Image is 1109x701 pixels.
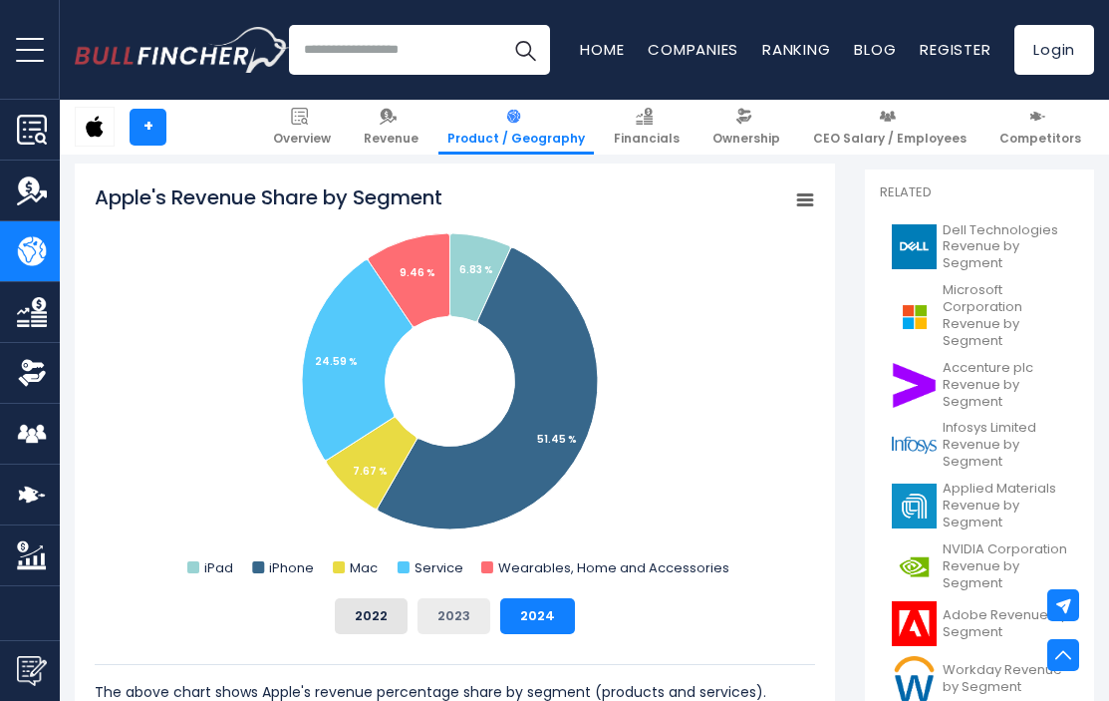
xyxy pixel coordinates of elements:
a: Competitors [990,100,1090,155]
span: Applied Materials Revenue by Segment [943,481,1067,531]
a: Microsoft Corporation Revenue by Segment [880,277,1079,355]
span: Competitors [999,131,1081,147]
button: Search [500,25,550,75]
a: Dell Technologies Revenue by Segment [880,217,1079,278]
svg: Apple's Revenue Share by Segment [95,183,815,582]
tspan: 24.59 % [315,354,358,369]
img: WDAY logo [892,656,937,701]
span: NVIDIA Corporation Revenue by Segment [943,541,1067,592]
button: 2024 [500,598,575,634]
tspan: 6.83 % [459,262,493,277]
text: iPad [204,558,233,577]
img: Ownership [17,358,47,388]
span: Dell Technologies Revenue by Segment [943,222,1067,273]
text: Service [415,558,463,577]
a: Ownership [703,100,789,155]
span: Product / Geography [447,131,585,147]
a: Login [1014,25,1094,75]
a: Ranking [762,39,830,60]
span: Adobe Revenue by Segment [943,607,1067,641]
button: 2023 [417,598,490,634]
text: iPhone [269,558,314,577]
span: Microsoft Corporation Revenue by Segment [943,282,1067,350]
span: Ownership [712,131,780,147]
img: AMAT logo [892,484,937,528]
img: ADBE logo [892,601,937,646]
button: 2022 [335,598,408,634]
a: Register [920,39,990,60]
span: Financials [614,131,680,147]
p: Related [880,184,1079,201]
a: Companies [648,39,738,60]
span: Revenue [364,131,418,147]
a: + [130,109,166,146]
img: ACN logo [892,363,937,408]
a: Product / Geography [438,100,594,155]
a: Financials [605,100,689,155]
img: NVDA logo [892,544,937,589]
a: Go to homepage [75,27,289,73]
a: Adobe Revenue by Segment [880,596,1079,651]
a: Blog [854,39,896,60]
img: DELL logo [892,224,937,269]
img: Bullfincher logo [75,27,290,73]
tspan: 9.46 % [400,265,435,280]
span: CEO Salary / Employees [813,131,967,147]
a: Applied Materials Revenue by Segment [880,476,1079,536]
a: NVIDIA Corporation Revenue by Segment [880,536,1079,597]
span: Accenture plc Revenue by Segment [943,360,1067,411]
a: Overview [264,100,340,155]
img: MSFT logo [892,294,937,339]
tspan: 7.67 % [353,464,388,479]
a: Home [580,39,624,60]
tspan: Apple's Revenue Share by Segment [95,183,442,211]
text: Wearables, Home and Accessories [498,558,729,577]
text: Mac [350,558,378,577]
span: Workday Revenue by Segment [943,662,1067,696]
span: Overview [273,131,331,147]
span: Infosys Limited Revenue by Segment [943,420,1067,471]
tspan: 51.45 % [537,432,577,447]
img: AAPL logo [76,108,114,146]
a: Accenture plc Revenue by Segment [880,355,1079,416]
a: CEO Salary / Employees [804,100,975,155]
a: Revenue [355,100,427,155]
a: Infosys Limited Revenue by Segment [880,415,1079,476]
img: INFY logo [892,423,937,468]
